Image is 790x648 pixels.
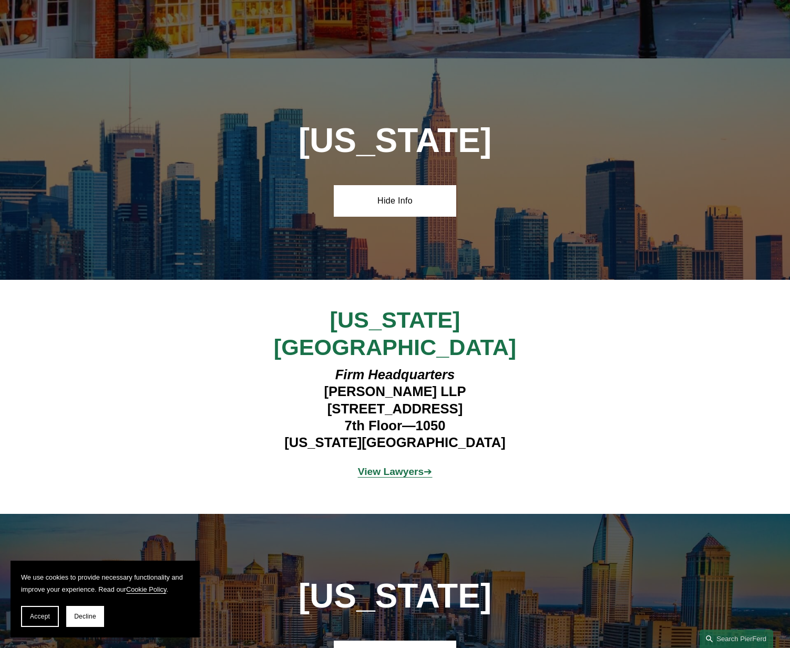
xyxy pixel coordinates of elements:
button: Decline [66,606,104,627]
span: ➔ [358,466,433,477]
button: Accept [21,606,59,627]
a: Search this site [700,630,773,648]
h1: [US_STATE] [242,577,548,615]
p: We use cookies to provide necessary functionality and improve your experience. Read our . [21,571,189,595]
span: Accept [30,613,50,620]
a: View Lawyers➔ [358,466,433,477]
strong: View Lawyers [358,466,424,477]
h4: [PERSON_NAME] LLP [STREET_ADDRESS] 7th Floor—1050 [US_STATE][GEOGRAPHIC_DATA] [242,366,548,451]
a: Cookie Policy [126,585,167,593]
section: Cookie banner [11,561,200,637]
h1: [US_STATE] [242,121,548,160]
span: Decline [74,613,96,620]
span: [US_STATE][GEOGRAPHIC_DATA] [274,307,516,360]
em: Firm Headquarters [335,367,455,382]
a: Hide Info [334,185,456,217]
